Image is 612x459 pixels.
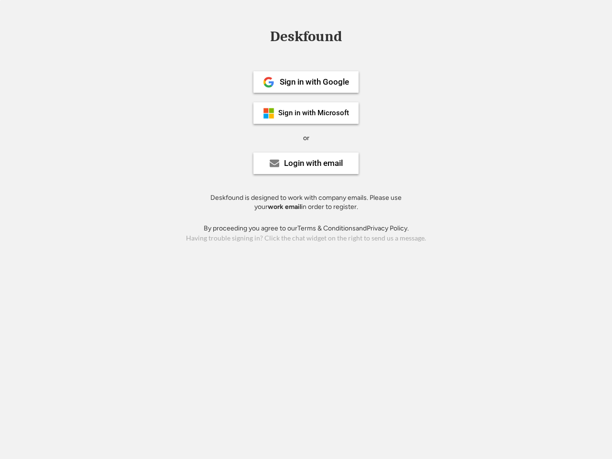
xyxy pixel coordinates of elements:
div: Sign in with Microsoft [278,109,349,117]
div: By proceeding you agree to our and [204,224,409,233]
strong: work email [268,203,301,211]
img: ms-symbollockup_mssymbol_19.png [263,108,274,119]
div: Login with email [284,159,343,167]
div: Deskfound is designed to work with company emails. Please use your in order to register. [198,193,414,212]
div: or [303,133,309,143]
img: 1024px-Google__G__Logo.svg.png [263,76,274,88]
div: Sign in with Google [280,78,349,86]
a: Terms & Conditions [297,224,356,232]
div: Deskfound [265,29,347,44]
a: Privacy Policy. [367,224,409,232]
